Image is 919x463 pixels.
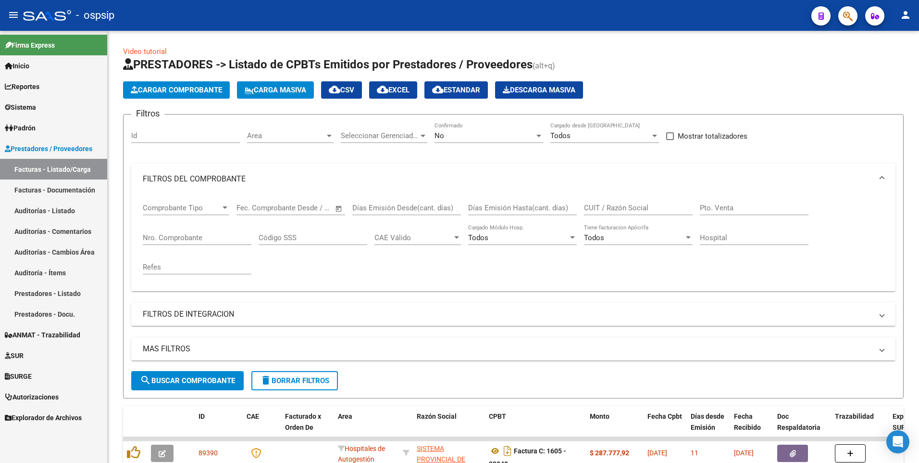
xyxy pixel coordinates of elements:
[284,204,331,212] input: Fecha fin
[678,130,747,142] span: Mostrar totalizadores
[900,9,911,21] mat-icon: person
[886,430,909,453] div: Open Intercom Messenger
[123,58,533,71] span: PRESTADORES -> Listado de CPBTs Emitidos por Prestadores / Proveedores
[123,47,167,56] a: Video tutorial
[435,131,444,140] span: No
[413,406,485,449] datatable-header-cell: Razón Social
[131,303,895,326] mat-expansion-panel-header: FILTROS DE INTEGRACION
[485,406,586,449] datatable-header-cell: CPBT
[533,61,555,70] span: (alt+q)
[131,194,895,291] div: FILTROS DEL COMPROBANTE
[777,412,820,431] span: Doc Respaldatoria
[5,81,39,92] span: Reportes
[123,81,230,99] button: Cargar Comprobante
[417,412,457,420] span: Razón Social
[140,376,235,385] span: Buscar Comprobante
[831,406,889,449] datatable-header-cell: Trazabilidad
[329,86,354,94] span: CSV
[590,449,629,457] strong: $ 287.777,92
[432,84,444,95] mat-icon: cloud_download
[285,412,321,431] span: Facturado x Orden De
[773,406,831,449] datatable-header-cell: Doc Respaldatoria
[131,86,222,94] span: Cargar Comprobante
[8,9,19,21] mat-icon: menu
[647,412,682,420] span: Fecha Cpbt
[260,374,272,386] mat-icon: delete
[584,233,604,242] span: Todos
[374,233,452,242] span: CAE Válido
[550,131,571,140] span: Todos
[5,123,36,133] span: Padrón
[734,449,754,457] span: [DATE]
[377,84,388,95] mat-icon: cloud_download
[131,337,895,360] mat-expansion-panel-header: MAS FILTROS
[281,406,334,449] datatable-header-cell: Facturado x Orden De
[143,309,872,320] mat-panel-title: FILTROS DE INTEGRACION
[424,81,488,99] button: Estandar
[338,412,352,420] span: Area
[5,371,32,382] span: SURGE
[195,406,243,449] datatable-header-cell: ID
[647,449,667,457] span: [DATE]
[260,376,329,385] span: Borrar Filtros
[5,102,36,113] span: Sistema
[644,406,687,449] datatable-header-cell: Fecha Cpbt
[143,344,872,354] mat-panel-title: MAS FILTROS
[5,392,59,402] span: Autorizaciones
[334,406,399,449] datatable-header-cell: Area
[495,81,583,99] button: Descarga Masiva
[143,204,221,212] span: Comprobante Tipo
[341,131,419,140] span: Seleccionar Gerenciador
[245,86,306,94] span: Carga Masiva
[468,233,488,242] span: Todos
[140,374,151,386] mat-icon: search
[76,5,114,26] span: - ospsip
[691,412,724,431] span: Días desde Emisión
[5,143,92,154] span: Prestadores / Proveedores
[495,81,583,99] app-download-masive: Descarga masiva de comprobantes (adjuntos)
[131,371,244,390] button: Buscar Comprobante
[687,406,730,449] datatable-header-cell: Días desde Emisión
[199,412,205,420] span: ID
[501,443,514,459] i: Descargar documento
[236,204,275,212] input: Fecha inicio
[5,412,82,423] span: Explorador de Archivos
[243,406,281,449] datatable-header-cell: CAE
[730,406,773,449] datatable-header-cell: Fecha Recibido
[432,86,480,94] span: Estandar
[377,86,410,94] span: EXCEL
[237,81,314,99] button: Carga Masiva
[5,350,24,361] span: SUR
[131,164,895,194] mat-expansion-panel-header: FILTROS DEL COMPROBANTE
[835,412,874,420] span: Trazabilidad
[590,412,609,420] span: Monto
[247,412,259,420] span: CAE
[143,174,872,184] mat-panel-title: FILTROS DEL COMPROBANTE
[369,81,417,99] button: EXCEL
[247,131,325,140] span: Area
[691,449,698,457] span: 11
[251,371,338,390] button: Borrar Filtros
[734,412,761,431] span: Fecha Recibido
[586,406,644,449] datatable-header-cell: Monto
[5,330,80,340] span: ANMAT - Trazabilidad
[329,84,340,95] mat-icon: cloud_download
[489,412,506,420] span: CPBT
[5,40,55,51] span: Firma Express
[334,203,345,214] button: Open calendar
[321,81,362,99] button: CSV
[131,107,164,120] h3: Filtros
[503,86,575,94] span: Descarga Masiva
[199,449,218,457] span: 89390
[5,61,29,71] span: Inicio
